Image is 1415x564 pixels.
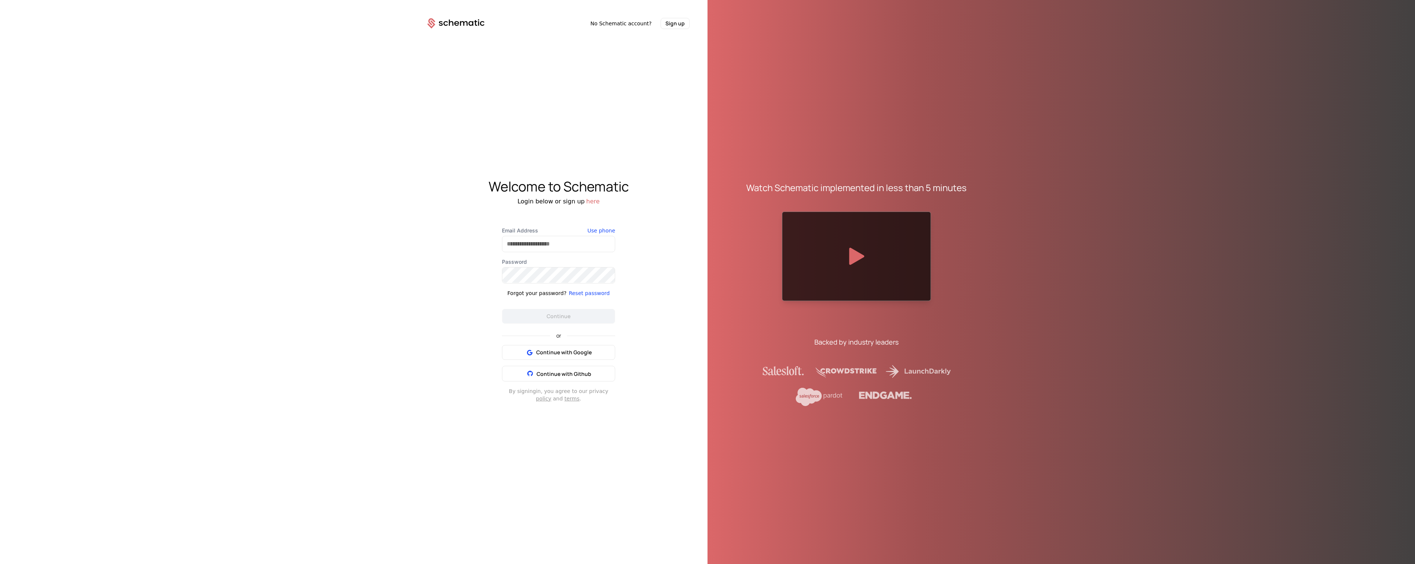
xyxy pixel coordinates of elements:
button: Continue with Google [502,345,615,360]
span: Continue with Github [537,370,591,377]
div: By signing in , you agree to our privacy and . [502,387,615,402]
span: Continue with Google [536,349,592,356]
button: here [586,197,600,206]
label: Email Address [502,227,615,234]
span: No Schematic account? [590,20,652,27]
div: Backed by industry leaders [814,337,899,347]
button: Continue [502,309,615,324]
a: policy [536,396,551,402]
div: Forgot your password? [508,289,567,297]
div: Welcome to Schematic [410,179,707,194]
a: terms [565,396,580,402]
button: Sign up [661,18,690,29]
button: Use phone [588,227,615,234]
div: Watch Schematic implemented in less than 5 minutes [746,182,967,194]
div: Login below or sign up [410,197,707,206]
button: Reset password [569,289,610,297]
button: Continue with Github [502,366,615,381]
label: Password [502,258,615,266]
span: or [550,333,567,338]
